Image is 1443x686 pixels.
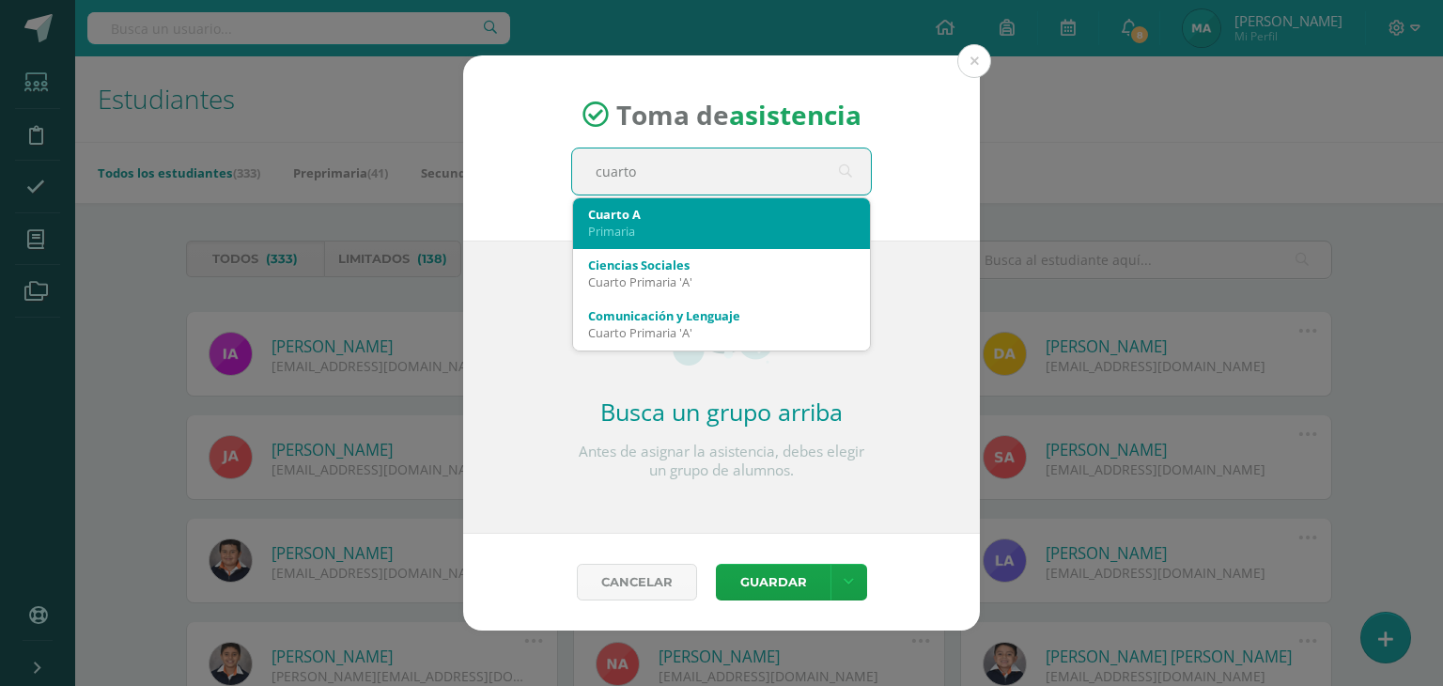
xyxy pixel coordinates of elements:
[588,257,855,273] div: Ciencias Sociales
[588,273,855,290] div: Cuarto Primaria 'A'
[588,307,855,324] div: Comunicación y Lenguaje
[588,206,855,223] div: Cuarto A
[572,148,871,195] input: Busca un grado o sección aquí...
[571,396,872,428] h2: Busca un grupo arriba
[957,44,991,78] button: Close (Esc)
[729,97,861,133] strong: asistencia
[577,564,697,600] a: Cancelar
[571,443,872,480] p: Antes de asignar la asistencia, debes elegir un grupo de alumnos.
[588,223,855,240] div: Primaria
[716,564,830,600] button: Guardar
[616,97,861,133] span: Toma de
[588,324,855,341] div: Cuarto Primaria 'A'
